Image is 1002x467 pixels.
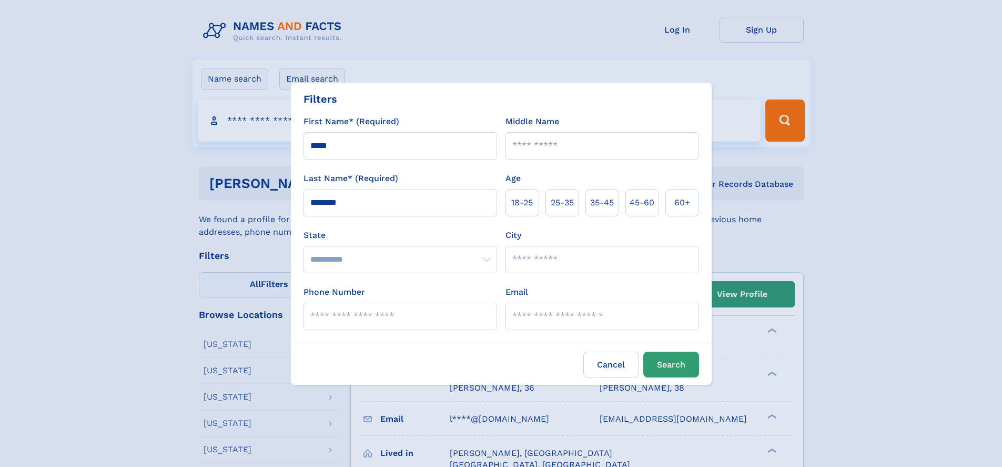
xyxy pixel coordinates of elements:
label: Email [505,286,528,299]
span: 60+ [674,196,690,209]
label: First Name* (Required) [303,115,399,128]
label: Middle Name [505,115,559,128]
span: 25‑35 [551,196,574,209]
label: Last Name* (Required) [303,172,398,185]
span: 18‑25 [511,196,533,209]
span: 45‑60 [630,196,654,209]
label: Cancel [583,352,639,377]
label: Age [505,172,521,185]
label: City [505,229,521,242]
button: Search [643,352,699,377]
div: Filters [303,91,337,107]
label: Phone Number [303,286,365,299]
label: State [303,229,497,242]
span: 35‑45 [590,196,614,209]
